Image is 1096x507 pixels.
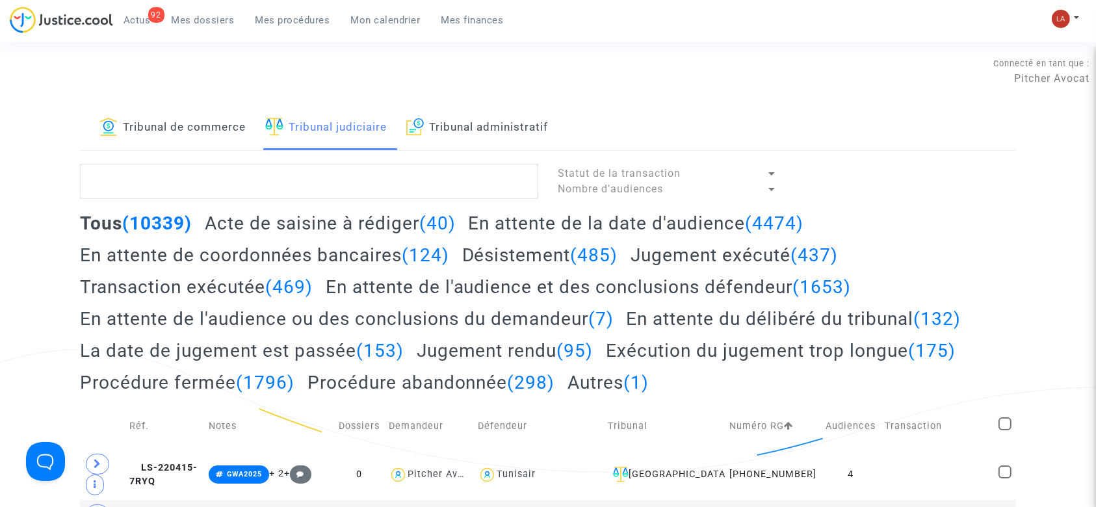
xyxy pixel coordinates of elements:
[608,467,720,482] div: [GEOGRAPHIC_DATA]
[99,118,118,136] img: icon-banque.svg
[417,339,594,362] h2: Jugement rendu
[384,403,473,449] td: Demandeur
[558,183,663,195] span: Nombre d'audiences
[113,10,161,30] a: 92Actus
[725,403,822,449] td: Numéro RG
[623,372,649,393] span: (1)
[269,468,284,479] span: + 2
[631,244,838,266] h2: Jugement exécuté
[993,58,1089,68] span: Connecté en tant que :
[26,442,65,481] iframe: Help Scout Beacon - Open
[80,212,192,235] h2: Tous
[265,106,387,150] a: Tribunal judiciaire
[99,106,246,150] a: Tribunal de commerce
[508,372,555,393] span: (298)
[402,244,449,266] span: (124)
[745,213,803,234] span: (4474)
[419,213,456,234] span: (40)
[914,308,961,330] span: (132)
[129,462,198,487] span: LS-220415-7RYQ
[568,371,649,394] h2: Autres
[558,167,681,179] span: Statut de la transaction
[351,14,421,26] span: Mon calendrier
[389,465,408,484] img: icon-user.svg
[881,403,994,449] td: Transaction
[497,469,536,480] div: Tunisair
[431,10,514,30] a: Mes finances
[326,276,852,298] h2: En attente de l'audience et des conclusions défendeur
[227,470,262,478] span: GWA2025
[80,371,294,394] h2: Procédure fermée
[161,10,245,30] a: Mes dossiers
[406,106,548,150] a: Tribunal administratif
[80,339,404,362] h2: La date de jugement est passée
[822,403,881,449] td: Audiences
[473,403,603,449] td: Défendeur
[406,118,424,136] img: icon-archive.svg
[307,371,555,394] h2: Procédure abandonnée
[80,307,614,330] h2: En attente de l'audience ou des conclusions du demandeur
[1052,10,1070,28] img: 3f9b7d9779f7b0ffc2b90d026f0682a9
[822,449,881,500] td: 4
[172,14,235,26] span: Mes dossiers
[334,403,384,449] td: Dossiers
[571,244,618,266] span: (485)
[588,308,614,330] span: (7)
[124,14,151,26] span: Actus
[557,340,594,361] span: (95)
[204,403,334,449] td: Notes
[408,469,479,480] div: Pitcher Avocat
[790,244,838,266] span: (437)
[441,14,504,26] span: Mes finances
[356,340,404,361] span: (153)
[245,10,341,30] a: Mes procédures
[908,340,956,361] span: (175)
[613,467,629,482] img: icon-faciliter-sm.svg
[10,6,113,33] img: jc-logo.svg
[725,449,822,500] td: [PHONE_NUMBER]
[284,468,312,479] span: +
[603,403,725,449] td: Tribunal
[265,276,313,298] span: (469)
[334,449,384,500] td: 0
[793,276,852,298] span: (1653)
[265,118,283,136] img: icon-faciliter-sm.svg
[80,276,313,298] h2: Transaction exécutée
[148,7,164,23] div: 92
[606,339,956,362] h2: Exécution du jugement trop longue
[236,372,294,393] span: (1796)
[80,244,449,266] h2: En attente de coordonnées bancaires
[122,213,192,234] span: (10339)
[627,307,961,330] h2: En attente du délibéré du tribunal
[255,14,330,26] span: Mes procédures
[478,465,497,484] img: icon-user.svg
[125,403,204,449] td: Réf.
[205,212,456,235] h2: Acte de saisine à rédiger
[468,212,803,235] h2: En attente de la date d'audience
[462,244,618,266] h2: Désistement
[341,10,431,30] a: Mon calendrier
